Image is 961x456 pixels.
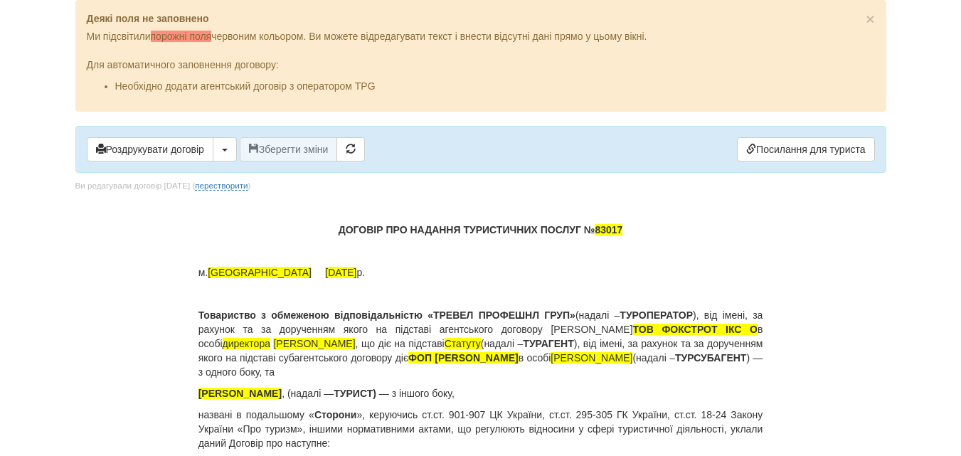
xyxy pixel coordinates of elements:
[198,408,763,450] p: названі в подальшому « », керуючись ст.ст. 901-907 ЦК України, ст.ст. 295-305 ГК України, ст.ст. ...
[240,137,338,161] button: Зберегти зміни
[151,31,212,42] span: порожні поля
[866,11,874,26] button: Close
[198,265,763,280] p: м. р.
[198,309,575,321] b: Товариство з обмеженою відповідальністю «ТРЕВЕЛ ПРОФЕШНЛ ГРУП»
[198,308,763,379] p: (надалі – ), від імені, за рахунок та за дорученням якого на підставі агентського договору [PERSO...
[87,29,875,43] p: Ми підсвітили червоним кольором. Ви можете відредагувати текст і внести відсутні дані прямо у цьо...
[75,180,251,192] div: Ви редагували договір [DATE] ( )
[675,352,746,364] b: ТУРСУБАГЕНТ
[198,386,763,401] p: , (надалі — — з іншого боку,
[223,338,270,349] span: директора
[737,137,874,161] a: Посилання для туриста
[195,181,248,191] a: перестворити
[334,388,376,399] b: ТУРИСТ)
[115,79,875,93] li: Необхідно додати агентський договір з оператором TPG
[87,11,875,26] p: Деякі поля не заповнено
[523,338,573,349] b: ТУРАГЕНТ
[595,224,622,235] span: 83017
[339,224,623,235] b: ДОГОВІР ПРО НАДАННЯ ТУРИСТИЧНИХ ПОСЛУГ №
[408,352,519,364] span: ФОП [PERSON_NAME]
[208,267,312,278] span: [GEOGRAPHIC_DATA]
[620,309,693,321] b: ТУРОПЕРАТОР
[273,338,355,349] span: [PERSON_NAME]
[866,11,874,27] span: ×
[314,409,357,420] b: Сторони
[445,338,481,349] span: Статуту
[87,137,213,161] button: Роздрукувати договір
[198,388,282,399] b: [PERSON_NAME]
[551,352,632,364] span: [PERSON_NAME]
[87,43,875,93] div: Для автоматичного заповнення договору:
[633,324,758,335] span: ТОВ ФОКСТРОТ ІКС О
[325,267,356,278] span: [DATE]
